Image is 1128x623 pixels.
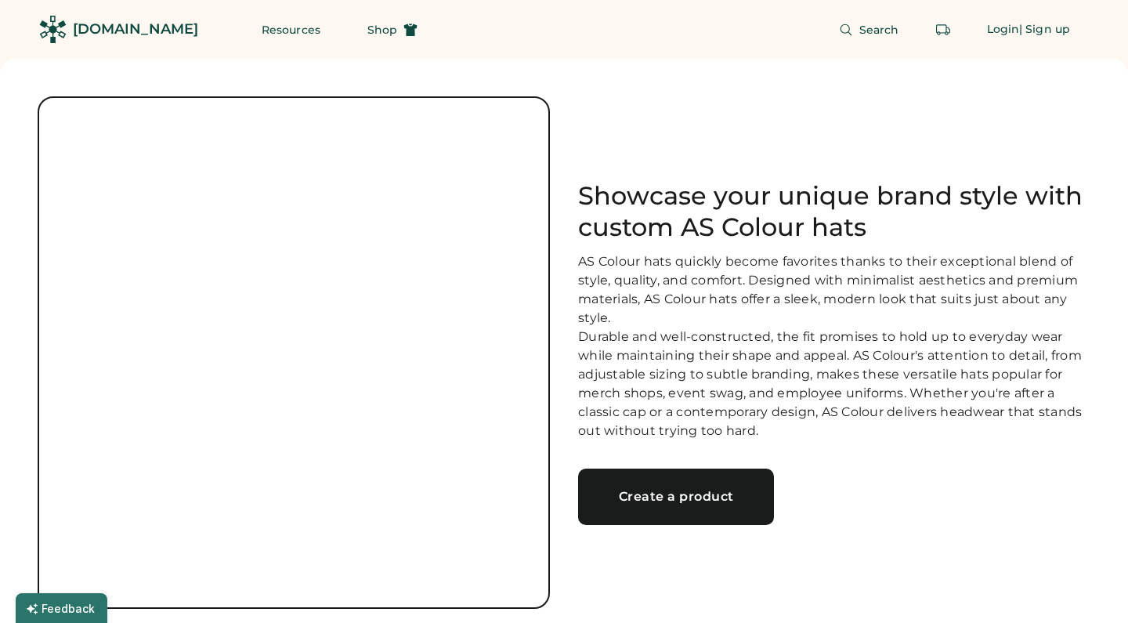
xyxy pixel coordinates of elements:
button: Shop [349,14,436,45]
h1: Showcase your unique brand style with custom AS Colour hats [578,180,1090,243]
button: Search [820,14,918,45]
button: Resources [243,14,339,45]
img: Rendered Logo - Screens [39,16,67,43]
div: Login [987,22,1020,38]
span: Search [859,24,899,35]
div: AS Colour hats quickly become favorites thanks to their exceptional blend of style, quality, and ... [578,252,1090,440]
span: Shop [367,24,397,35]
div: Create a product [597,491,755,503]
img: Ecru color hat with logo printed on a blue background [39,98,548,607]
div: [DOMAIN_NAME] [73,20,198,39]
a: Create a product [578,469,774,525]
button: Retrieve an order [927,14,959,45]
div: | Sign up [1019,22,1070,38]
